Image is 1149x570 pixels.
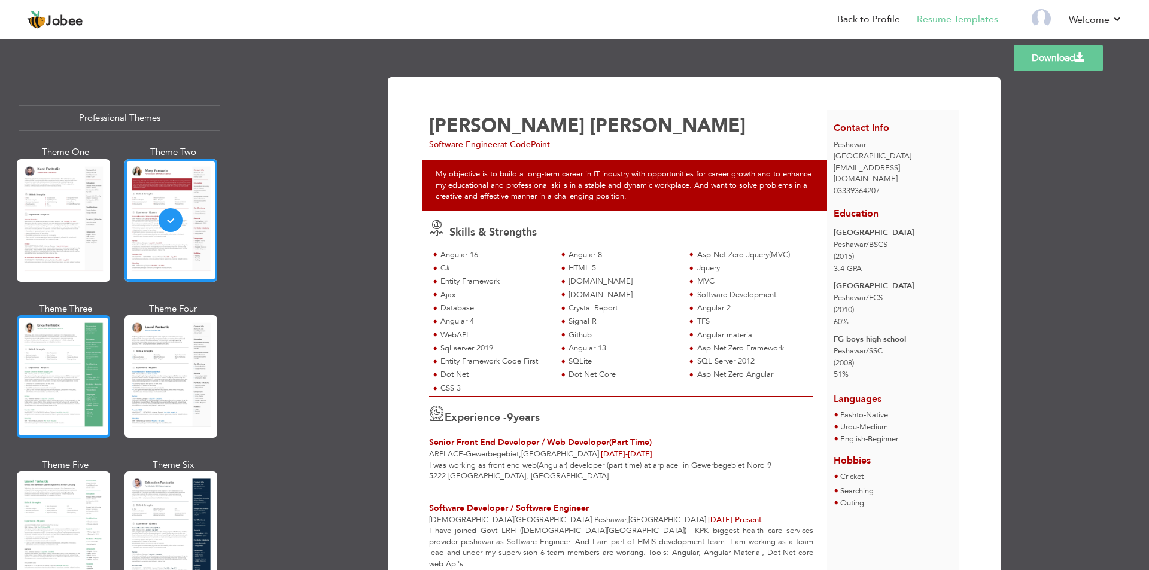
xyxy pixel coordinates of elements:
span: [GEOGRAPHIC_DATA] [628,514,706,525]
span: English [840,434,865,444]
div: FG boys high school [834,334,953,345]
div: Software Development [697,289,807,301]
span: - [865,434,868,444]
div: Dot Net Core [569,369,678,380]
div: HTML 5 [569,263,678,274]
a: Back to Profile [837,13,900,26]
div: Sql server 2019 [440,343,550,354]
span: [GEOGRAPHIC_DATA] [834,151,911,161]
span: (2008) [834,358,854,368]
a: Download [1014,45,1103,71]
span: at CodePoint [500,139,550,150]
span: Peshawar FCS [834,292,883,303]
a: Resume Templates [917,13,998,26]
span: arplace [429,449,463,459]
a: Welcome [1069,13,1122,27]
img: Profile Img [1032,9,1051,28]
div: Ajax [440,289,550,301]
div: Entity Framework Code First [440,356,550,367]
div: Database [440,303,550,314]
div: [GEOGRAPHIC_DATA] [834,227,953,239]
div: TFS [697,316,807,327]
span: 03339364207 [834,185,880,196]
span: Peshawar [594,514,626,525]
li: Beginner [840,434,898,446]
div: Github [569,330,678,341]
span: [PERSON_NAME] [590,113,746,138]
span: 60% [834,316,849,327]
span: [DATE] [601,449,628,459]
span: Hobbies [834,454,871,467]
span: Urdu [840,422,857,432]
div: SQLite [569,356,678,367]
span: [GEOGRAPHIC_DATA] [521,449,599,459]
div: Angular 2 [697,303,807,314]
span: Pashto [840,410,864,420]
span: | [599,449,601,459]
span: Software Engineer [429,139,500,150]
img: jobee.io [27,10,46,29]
div: Entity Framework [440,276,550,287]
span: Contact Info [834,121,889,135]
div: CSS 3 [440,383,550,394]
span: Cricket [840,471,864,482]
span: / [866,292,869,303]
span: (2010) [834,304,854,315]
div: Crystal Report [569,303,678,314]
span: [DEMOGRAPHIC_DATA][GEOGRAPHIC_DATA] [429,514,592,525]
div: Angular 4 [440,316,550,327]
span: [EMAIL_ADDRESS][DOMAIN_NAME] [834,163,900,185]
span: Searching [840,486,874,496]
div: Theme Three [19,303,113,315]
label: years [507,410,540,426]
span: Languages [834,383,881,406]
div: Jquery [697,263,807,274]
div: [DOMAIN_NAME] [569,289,678,301]
span: - [864,410,866,420]
span: 3.4 GPA [834,263,862,274]
span: , [626,514,628,525]
div: C# [440,263,550,274]
span: Gewerbegebiet [466,449,519,459]
div: Angular 13 [569,343,678,354]
span: Education [834,207,879,220]
a: Jobee [27,10,83,29]
div: SQL Server 2012 [697,356,807,367]
div: Professional Themes [19,105,220,131]
span: Senior Front End Developer / Web Developer(Part Time) [429,437,652,448]
div: Angular material [697,330,807,341]
div: I have joined Govt LRH ([DEMOGRAPHIC_DATA][GEOGRAPHIC_DATA]) KPK biggest health care services pro... [422,525,820,569]
div: Theme Four [127,303,220,315]
div: Theme Six [127,459,220,471]
div: Theme One [19,146,113,158]
span: / [866,239,869,250]
span: - [732,514,735,525]
span: Software Developer / Software Engineer [429,502,589,514]
span: Peshawar BSCS [834,239,887,250]
div: Theme Five [19,459,113,471]
div: Asp Net Zero Framework [697,343,807,354]
div: [GEOGRAPHIC_DATA] [834,281,953,292]
span: [DATE] [708,514,735,525]
li: Medium [840,422,898,434]
div: I was working as front end web(Angular) developer (part time) at arplace in Gewerbegebiet Nord 9 ... [422,460,820,493]
span: - [592,514,594,525]
div: Asp Net Zero Angular [697,369,807,380]
span: [DATE] [601,449,652,459]
span: Skills & Strengths [449,225,537,240]
div: Asp Net Zero Jquery(MVC) [697,249,807,261]
div: Theme Two [127,146,220,158]
span: Outing [840,498,864,508]
span: 9 [507,410,513,425]
li: Native [840,410,888,422]
span: Present [708,514,762,525]
div: Angular 16 [440,249,550,261]
span: - [857,422,859,432]
span: Jobee [46,15,83,28]
span: (2015) [834,251,854,262]
span: Peshawar [834,139,866,150]
span: , [519,449,521,459]
div: Angular 8 [569,249,678,261]
div: MVC [697,276,807,287]
div: [DOMAIN_NAME] [569,276,678,287]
